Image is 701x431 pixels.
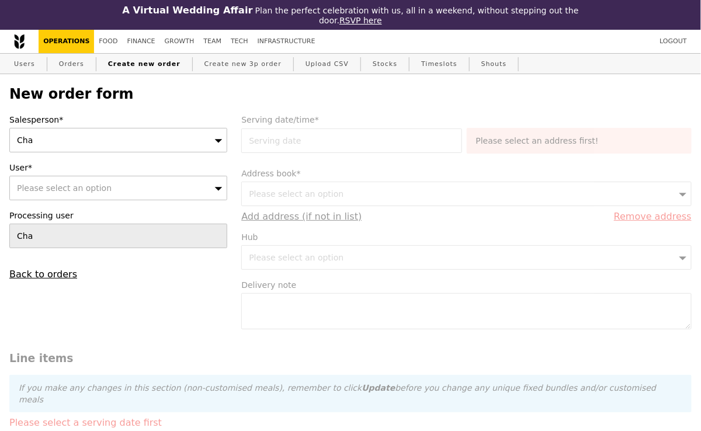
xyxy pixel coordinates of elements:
[199,30,226,53] a: Team
[339,16,382,25] a: RSVP here
[160,30,199,53] a: Growth
[226,30,253,53] a: Tech
[17,135,33,145] span: Cha
[94,30,122,53] a: Food
[9,114,227,126] label: Salesperson*
[14,34,25,49] img: Grain logo
[368,54,402,75] a: Stocks
[655,30,692,53] a: Logout
[9,269,77,280] a: Back to orders
[200,54,286,75] a: Create new 3p order
[301,54,353,75] a: Upload CSV
[17,183,112,193] span: Please select an option
[9,162,227,173] label: User*
[39,30,94,53] a: Operations
[477,54,512,75] a: Shouts
[253,30,320,53] a: Infrastructure
[123,30,160,53] a: Finance
[9,86,692,102] h2: New order form
[54,54,89,75] a: Orders
[9,210,227,221] label: Processing user
[417,54,461,75] a: Timeslots
[117,5,584,25] div: Plan the perfect celebration with us, all in a weekend, without stepping out the door.
[103,54,185,75] a: Create new order
[122,5,252,16] h3: A Virtual Wedding Affair
[9,54,40,75] a: Users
